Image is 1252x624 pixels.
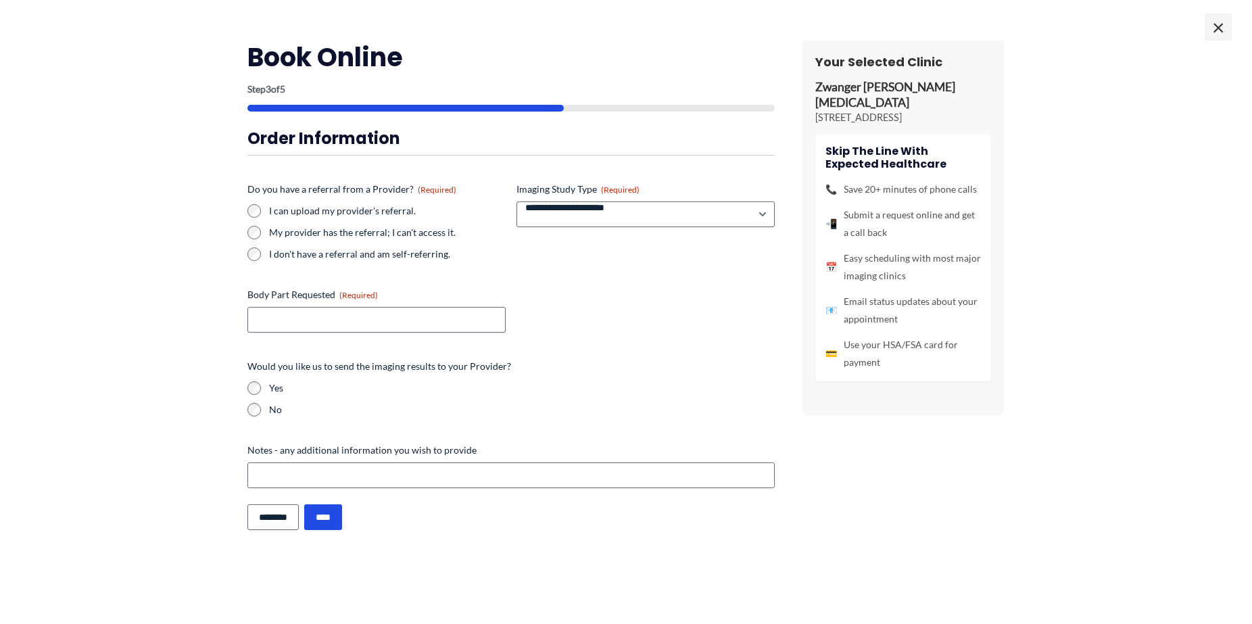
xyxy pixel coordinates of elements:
[815,54,991,70] h3: Your Selected Clinic
[815,111,991,124] p: [STREET_ADDRESS]
[247,128,775,149] h3: Order Information
[825,215,837,233] span: 📲
[418,185,456,195] span: (Required)
[247,360,511,373] legend: Would you like us to send the imaging results to your Provider?
[269,247,506,261] label: I don't have a referral and am self-referring.
[269,381,775,395] label: Yes
[825,206,981,241] li: Submit a request online and get a call back
[247,288,506,302] label: Body Part Requested
[339,290,378,300] span: (Required)
[247,85,775,94] p: Step of
[825,181,837,198] span: 📞
[825,345,837,362] span: 💳
[825,258,837,276] span: 📅
[825,336,981,371] li: Use your HSA/FSA card for payment
[815,80,991,111] p: Zwanger [PERSON_NAME] [MEDICAL_DATA]
[266,83,271,95] span: 3
[269,226,506,239] label: My provider has the referral; I can't access it.
[825,249,981,285] li: Easy scheduling with most major imaging clinics
[280,83,285,95] span: 5
[247,443,775,457] label: Notes - any additional information you wish to provide
[825,181,981,198] li: Save 20+ minutes of phone calls
[516,183,775,196] label: Imaging Study Type
[825,293,981,328] li: Email status updates about your appointment
[825,302,837,319] span: 📧
[247,41,775,74] h2: Book Online
[269,204,506,218] label: I can upload my provider's referral.
[825,145,981,170] h4: Skip the line with Expected Healthcare
[247,183,456,196] legend: Do you have a referral from a Provider?
[269,403,775,416] label: No
[1205,14,1232,41] span: ×
[601,185,640,195] span: (Required)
